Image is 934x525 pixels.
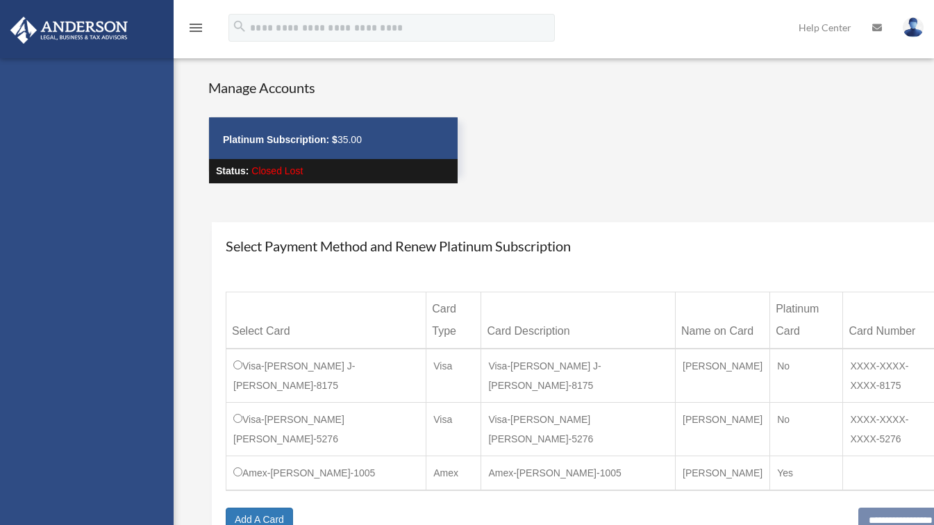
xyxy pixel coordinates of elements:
td: No [770,403,843,456]
i: menu [187,19,204,36]
strong: Platinum Subscription: $ [223,134,337,145]
td: Visa-[PERSON_NAME] J-[PERSON_NAME]-8175 [226,349,426,403]
td: No [770,349,843,403]
td: [PERSON_NAME] [676,349,770,403]
th: Platinum Card [770,292,843,349]
td: Amex [426,456,481,491]
td: Amex-[PERSON_NAME]-1005 [481,456,676,491]
i: search [232,19,247,34]
th: Card Description [481,292,676,349]
td: Visa-[PERSON_NAME] [PERSON_NAME]-5276 [226,403,426,456]
a: menu [187,24,204,36]
td: Amex-[PERSON_NAME]-1005 [226,456,426,491]
th: Name on Card [676,292,770,349]
td: Visa-[PERSON_NAME] [PERSON_NAME]-5276 [481,403,676,456]
th: Card Type [426,292,481,349]
td: Yes [770,456,843,491]
th: Select Card [226,292,426,349]
img: Anderson Advisors Platinum Portal [6,17,132,44]
img: User Pic [903,17,924,37]
td: Visa [426,403,481,456]
td: Visa [426,349,481,403]
td: Visa-[PERSON_NAME] J-[PERSON_NAME]-8175 [481,349,676,403]
h4: Manage Accounts [208,78,458,97]
p: 35.00 [223,131,444,149]
td: [PERSON_NAME] [676,456,770,491]
td: [PERSON_NAME] [676,403,770,456]
strong: Status: [216,165,249,176]
span: Closed Lost [251,165,303,176]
